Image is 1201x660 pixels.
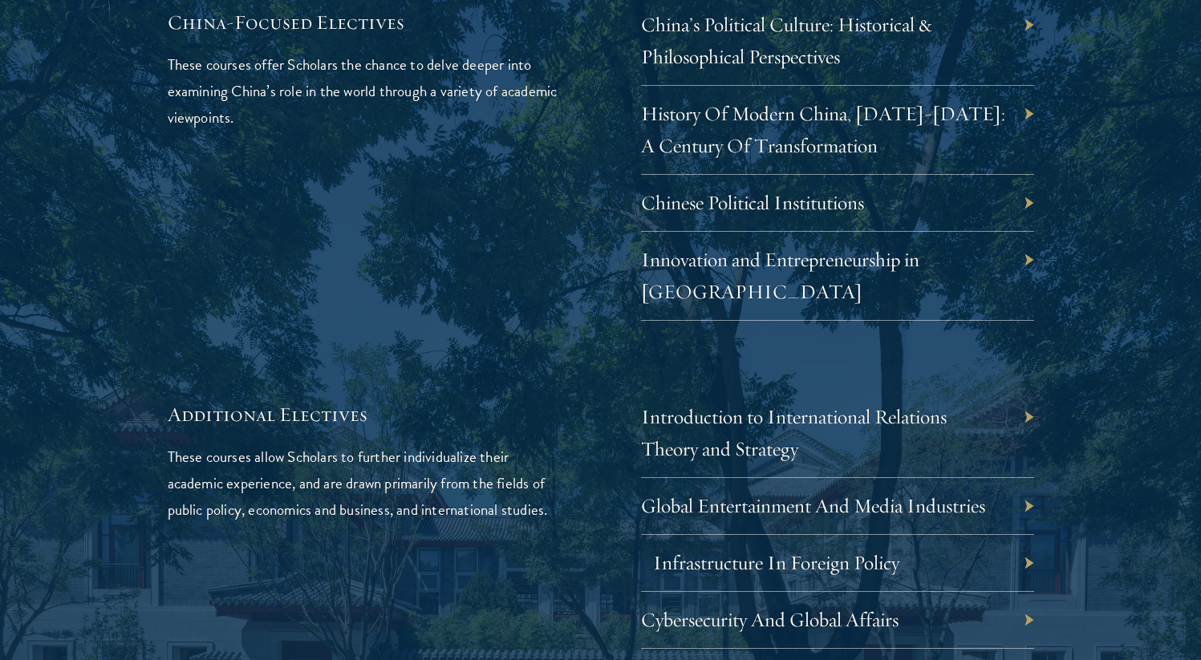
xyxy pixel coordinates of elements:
a: Introduction to International Relations Theory and Strategy [641,404,947,461]
p: These courses allow Scholars to further individualize their academic experience, and are drawn pr... [168,443,561,523]
a: Infrastructure In Foreign Policy [653,550,899,575]
a: China’s Political Culture: Historical & Philosophical Perspectives [641,12,932,69]
a: Global Entertainment And Media Industries [641,493,985,518]
a: Cybersecurity And Global Affairs [641,607,899,632]
a: Chinese Political Institutions [641,190,864,215]
p: These courses offer Scholars the chance to delve deeper into examining China’s role in the world ... [168,51,561,131]
h5: China-Focused Electives [168,9,561,36]
a: History Of Modern China, [DATE]-[DATE]: A Century Of Transformation [641,101,1005,158]
h5: Additional Electives [168,401,561,428]
a: Innovation and Entrepreneurship in [GEOGRAPHIC_DATA] [641,247,919,304]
